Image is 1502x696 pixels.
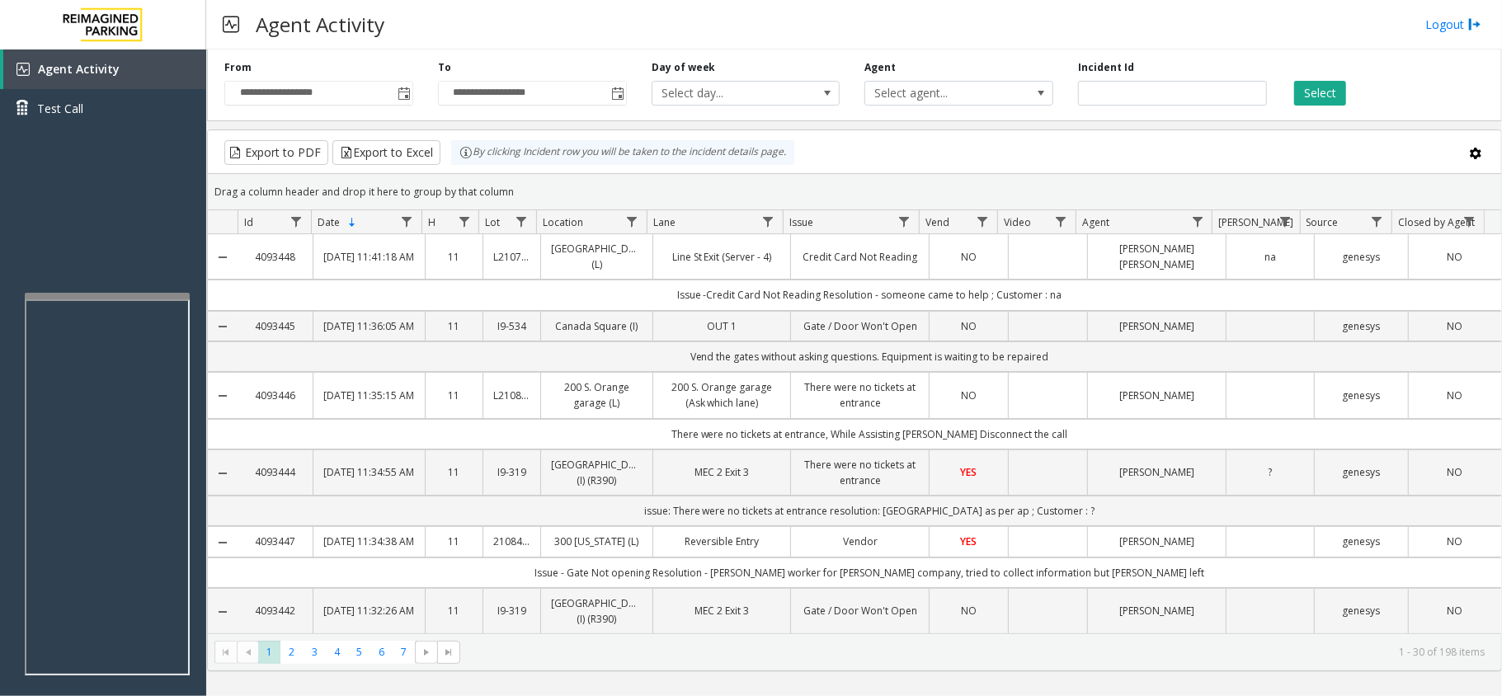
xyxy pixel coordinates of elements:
[1447,388,1462,402] span: NO
[224,140,328,165] button: Export to PDF
[493,464,530,480] a: I9-319
[37,100,83,117] span: Test Call
[238,419,1501,449] td: There were no tickets at entrance, While Assisting [PERSON_NAME] Disconnect the call
[1082,215,1109,229] span: Agent
[1419,464,1491,480] a: NO
[247,603,303,618] a: 4093442
[247,4,393,45] h3: Agent Activity
[663,379,781,411] a: 200 S. Orange garage (Ask which lane)
[396,210,418,233] a: Date Filter Menu
[3,49,206,89] a: Agent Activity
[370,641,393,663] span: Page 6
[493,388,530,403] a: L21086700
[238,341,1501,372] td: Vend the gates without asking questions. Equipment is waiting to be repaired
[1447,604,1462,618] span: NO
[451,140,794,165] div: By clicking Incident row you will be taken to the incident details page.
[332,140,440,165] button: Export to Excel
[1325,534,1397,549] a: genesys
[1274,210,1296,233] a: Parker Filter Menu
[436,534,473,549] a: 11
[436,318,473,334] a: 11
[1419,534,1491,549] a: NO
[393,641,415,663] span: Page 7
[1186,210,1208,233] a: Agent Filter Menu
[1458,210,1481,233] a: Closed by Agent Filter Menu
[1419,318,1491,334] a: NO
[1419,249,1491,265] a: NO
[247,534,303,549] a: 4093447
[1098,603,1216,618] a: [PERSON_NAME]
[1419,603,1491,618] a: NO
[1325,318,1397,334] a: genesys
[939,603,998,618] a: NO
[608,82,626,105] span: Toggle popup
[1447,319,1462,333] span: NO
[247,318,303,334] a: 4093445
[238,557,1501,588] td: Issue - Gate Not opening Resolution - [PERSON_NAME] worker for [PERSON_NAME] company, tried to co...
[551,318,643,334] a: Canada Square (I)
[470,645,1485,659] kendo-pager-info: 1 - 30 of 198 items
[663,603,781,618] a: MEC 2 Exit 3
[1468,16,1481,33] img: logout
[436,603,473,618] a: 11
[394,82,412,105] span: Toggle popup
[961,388,977,402] span: NO
[247,388,303,403] a: 4093446
[323,249,415,265] a: [DATE] 11:41:18 AM
[1447,250,1462,264] span: NO
[1219,215,1294,229] span: [PERSON_NAME]
[436,464,473,480] a: 11
[961,250,977,264] span: NO
[551,457,643,488] a: [GEOGRAPHIC_DATA] (I) (R390)
[1325,249,1397,265] a: genesys
[939,534,998,549] a: YES
[972,210,994,233] a: Vend Filter Menu
[38,61,120,77] span: Agent Activity
[551,534,643,549] a: 300 [US_STATE] (L)
[925,215,949,229] span: Vend
[551,595,643,627] a: [GEOGRAPHIC_DATA] (I) (R390)
[1325,603,1397,618] a: genesys
[208,251,238,264] a: Collapse Details
[865,82,1015,105] span: Select agent...
[208,467,238,480] a: Collapse Details
[1366,210,1388,233] a: Source Filter Menu
[280,641,303,663] span: Page 2
[1098,534,1216,549] a: [PERSON_NAME]
[208,210,1501,633] div: Data table
[801,318,919,334] a: Gate / Door Won't Open
[348,641,370,663] span: Page 5
[453,210,475,233] a: H Filter Menu
[420,646,433,659] span: Go to the next page
[663,249,781,265] a: Line St Exit (Server - 4)
[1398,215,1475,229] span: Closed by Agent
[247,464,303,480] a: 4093444
[939,388,998,403] a: NO
[493,318,530,334] a: I9-534
[801,379,919,411] a: There were no tickets at entrance
[1419,388,1491,403] a: NO
[961,319,977,333] span: NO
[323,388,415,403] a: [DATE] 11:35:15 AM
[208,177,1501,206] div: Drag a column header and drop it here to group by that column
[663,534,781,549] a: Reversible Entry
[304,641,326,663] span: Page 3
[1078,60,1134,75] label: Incident Id
[653,215,676,229] span: Lane
[346,216,359,229] span: Sortable
[258,641,280,663] span: Page 1
[438,60,451,75] label: To
[1447,465,1462,479] span: NO
[510,210,532,233] a: Lot Filter Menu
[543,215,583,229] span: Location
[1425,16,1481,33] a: Logout
[208,536,238,549] a: Collapse Details
[961,465,977,479] span: YES
[437,641,459,664] span: Go to the last page
[247,249,303,265] a: 4093448
[893,210,916,233] a: Issue Filter Menu
[486,215,501,229] span: Lot
[436,249,473,265] a: 11
[428,215,436,229] span: H
[1294,81,1346,106] button: Select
